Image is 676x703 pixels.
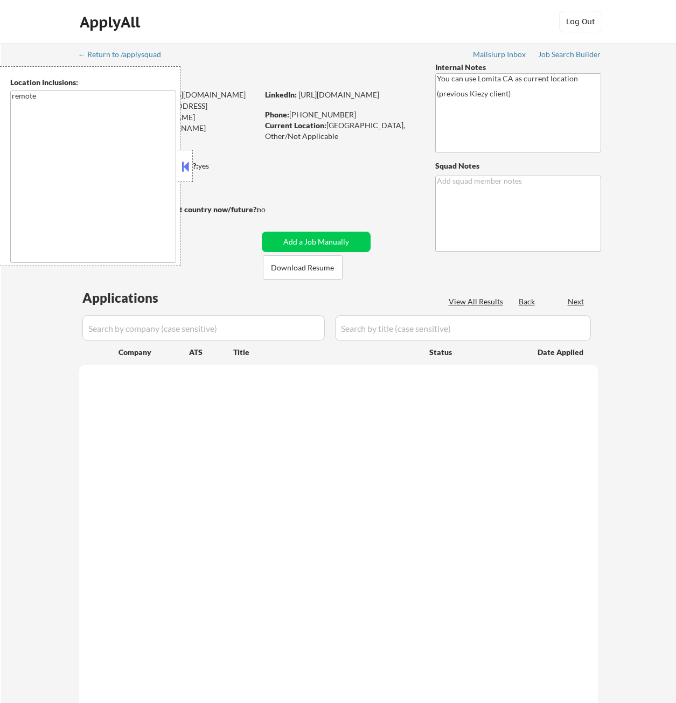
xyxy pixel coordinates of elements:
[335,315,591,341] input: Search by title (case sensitive)
[119,347,189,358] div: Company
[265,109,417,120] div: [PHONE_NUMBER]
[298,90,379,99] a: [URL][DOMAIN_NAME]
[449,296,506,307] div: View All Results
[262,232,371,252] button: Add a Job Manually
[263,255,343,280] button: Download Resume
[538,347,585,358] div: Date Applied
[473,51,527,58] div: Mailslurp Inbox
[233,347,419,358] div: Title
[538,51,601,58] div: Job Search Builder
[519,296,536,307] div: Back
[429,342,522,361] div: Status
[538,50,601,61] a: Job Search Builder
[568,296,585,307] div: Next
[559,11,602,32] button: Log Out
[265,110,289,119] strong: Phone:
[265,90,297,99] strong: LinkedIn:
[435,62,601,73] div: Internal Notes
[257,204,288,215] div: no
[473,50,527,61] a: Mailslurp Inbox
[78,50,171,61] a: ← Return to /applysquad
[10,77,176,88] div: Location Inclusions:
[80,13,143,31] div: ApplyAll
[265,120,417,141] div: [GEOGRAPHIC_DATA], Other/Not Applicable
[82,291,189,304] div: Applications
[82,315,325,341] input: Search by company (case sensitive)
[189,347,233,358] div: ATS
[78,51,171,58] div: ← Return to /applysquad
[265,121,326,130] strong: Current Location:
[435,161,601,171] div: Squad Notes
